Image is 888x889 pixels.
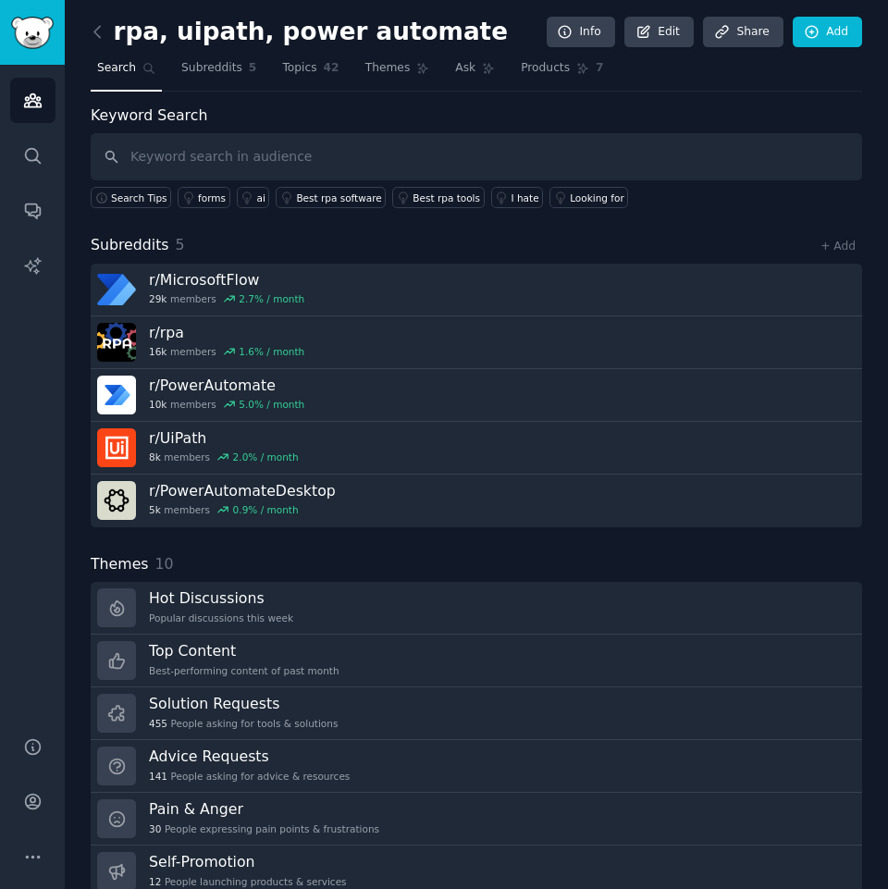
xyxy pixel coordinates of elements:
a: I hate [491,187,544,208]
a: Advice Requests141People asking for advice & resources [91,740,862,793]
h3: r/ UiPath [149,428,299,448]
button: Search Tips [91,187,171,208]
a: Pain & Anger30People expressing pain points & frustrations [91,793,862,846]
div: Best-performing content of past month [149,664,339,677]
a: r/PowerAutomateDesktop5kmembers0.9% / month [91,475,862,527]
div: 2.7 % / month [239,292,304,305]
span: Subreddits [91,234,169,257]
div: People asking for tools & solutions [149,717,338,730]
a: forms [178,187,229,208]
h3: r/ rpa [149,323,304,342]
span: Search Tips [111,191,167,204]
span: Products [521,60,570,77]
div: Best rpa software [296,191,381,204]
a: Edit [624,17,694,48]
h3: Top Content [149,641,339,661]
span: 30 [149,822,161,835]
span: Topics [282,60,316,77]
span: Themes [365,60,411,77]
span: Search [97,60,136,77]
div: members [149,451,299,463]
span: Subreddits [181,60,242,77]
input: Keyword search in audience [91,133,862,180]
div: 2.0 % / month [233,451,299,463]
a: Products7 [514,54,610,92]
div: Best rpa tools [413,191,480,204]
a: ai [237,187,270,208]
a: Top ContentBest-performing content of past month [91,635,862,687]
div: 0.9 % / month [233,503,299,516]
a: Info [547,17,615,48]
span: 29k [149,292,166,305]
span: 10k [149,398,166,411]
span: 12 [149,875,161,888]
div: I hate [512,191,539,204]
h2: rpa, uipath, power automate [91,18,508,47]
img: PowerAutomate [97,376,136,414]
h3: Self-Promotion [149,852,347,871]
a: Best rpa software [276,187,386,208]
div: 5.0 % / month [239,398,304,411]
span: Themes [91,553,149,576]
img: GummySearch logo [11,17,54,49]
h3: r/ MicrosoftFlow [149,270,304,290]
h3: r/ PowerAutomateDesktop [149,481,336,500]
h3: Hot Discussions [149,588,293,608]
a: Ask [449,54,501,92]
img: MicrosoftFlow [97,270,136,309]
a: Subreddits5 [175,54,263,92]
a: Best rpa tools [392,187,484,208]
div: members [149,398,304,411]
span: 5k [149,503,161,516]
h3: r/ PowerAutomate [149,376,304,395]
div: People asking for advice & resources [149,770,350,783]
a: r/rpa16kmembers1.6% / month [91,316,862,369]
span: Ask [455,60,475,77]
span: 7 [596,60,604,77]
div: People launching products & services [149,875,347,888]
h3: Pain & Anger [149,799,379,819]
div: forms [198,191,226,204]
label: Keyword Search [91,106,207,124]
a: Hot DiscussionsPopular discussions this week [91,582,862,635]
div: Looking for [570,191,624,204]
a: Themes [359,54,437,92]
a: r/UiPath8kmembers2.0% / month [91,422,862,475]
a: Add [793,17,862,48]
div: ai [257,191,265,204]
a: Solution Requests455People asking for tools & solutions [91,687,862,740]
span: 455 [149,717,167,730]
img: rpa [97,323,136,362]
img: PowerAutomateDesktop [97,481,136,520]
a: Topics42 [276,54,345,92]
span: 42 [324,60,339,77]
div: members [149,292,304,305]
span: 5 [176,236,185,253]
div: Popular discussions this week [149,611,293,624]
a: Share [703,17,783,48]
span: 10 [155,555,174,573]
span: 5 [249,60,257,77]
span: 16k [149,345,166,358]
a: r/MicrosoftFlow29kmembers2.7% / month [91,264,862,316]
h3: Solution Requests [149,694,338,713]
div: members [149,503,336,516]
span: 141 [149,770,167,783]
a: + Add [820,240,856,253]
div: People expressing pain points & frustrations [149,822,379,835]
a: r/PowerAutomate10kmembers5.0% / month [91,369,862,422]
img: UiPath [97,428,136,467]
a: Looking for [549,187,628,208]
div: 1.6 % / month [239,345,304,358]
a: Search [91,54,162,92]
div: members [149,345,304,358]
h3: Advice Requests [149,747,350,766]
span: 8k [149,451,161,463]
